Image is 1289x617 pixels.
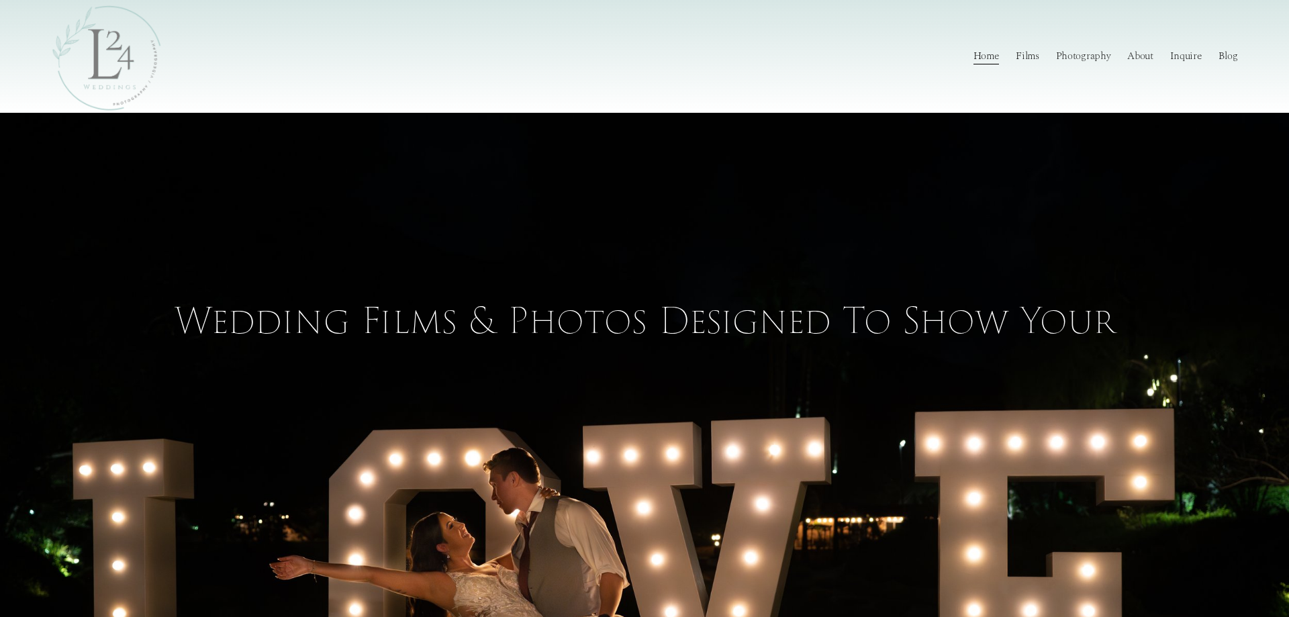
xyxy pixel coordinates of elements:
a: Blog [1219,48,1237,66]
span: Wedding Films & Photos designed to show your [175,297,1115,348]
a: Photography [1056,48,1111,66]
a: Inquire [1170,48,1202,66]
a: Home [973,48,1000,66]
a: Films [1016,48,1039,66]
img: L24 Weddings [52,1,162,111]
a: About [1127,48,1153,66]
